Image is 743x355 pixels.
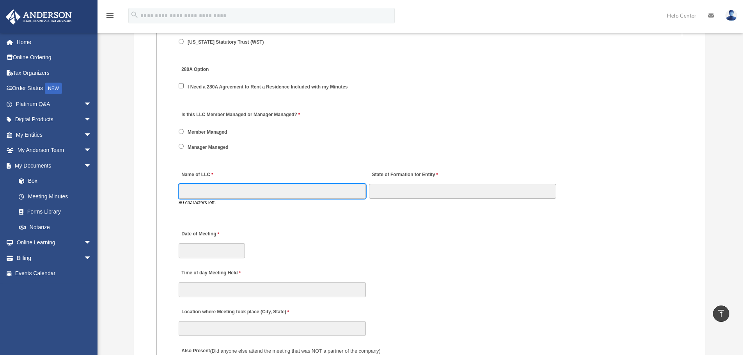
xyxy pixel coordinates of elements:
span: arrow_drop_down [84,143,99,159]
div: 80 characters left. [179,199,366,207]
a: Box [11,173,103,189]
span: arrow_drop_down [84,250,99,266]
label: Time of day Meeting Held [179,268,253,279]
label: Location where Meeting took place (City, State) [179,307,291,318]
a: Billingarrow_drop_down [5,250,103,266]
i: search [130,11,139,19]
label: Member Managed [185,129,230,136]
a: Platinum Q&Aarrow_drop_down [5,96,103,112]
a: Tax Organizers [5,65,103,81]
span: arrow_drop_down [84,127,99,143]
img: User Pic [725,10,737,21]
i: menu [105,11,115,20]
a: Online Ordering [5,50,103,65]
a: My Documentsarrow_drop_down [5,158,103,173]
a: Online Learningarrow_drop_down [5,235,103,251]
div: NEW [45,83,62,94]
i: vertical_align_top [716,309,726,318]
a: vertical_align_top [713,306,729,322]
label: [US_STATE] Statutory Trust (WST) [185,39,267,46]
span: (Did anyone else attend the meeting that was NOT a partner of the company) [210,348,381,354]
span: arrow_drop_down [84,158,99,174]
span: arrow_drop_down [84,235,99,251]
a: Digital Productsarrow_drop_down [5,112,103,127]
a: My Entitiesarrow_drop_down [5,127,103,143]
label: Name of LLC [179,170,215,180]
a: Home [5,34,103,50]
img: Anderson Advisors Platinum Portal [4,9,74,25]
a: Events Calendar [5,266,103,281]
a: menu [105,14,115,20]
a: My Anderson Teamarrow_drop_down [5,143,103,158]
label: I Need a 280A Agreement to Rent a Residence Included with my Minutes [185,84,351,91]
a: Forms Library [11,204,103,220]
a: Order StatusNEW [5,81,103,97]
label: Manager Managed [185,144,231,151]
label: State of Formation for Entity [369,170,440,180]
span: arrow_drop_down [84,96,99,112]
label: 280A Option [179,65,253,75]
a: Notarize [11,219,103,235]
a: Meeting Minutes [11,189,99,204]
label: Is this LLC Member Managed or Manager Managed? [179,110,302,120]
span: arrow_drop_down [84,112,99,128]
label: Date of Meeting [179,229,253,240]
